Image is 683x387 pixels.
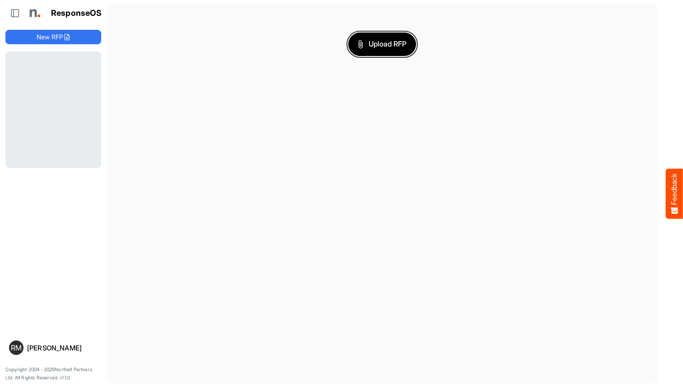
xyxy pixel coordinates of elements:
[348,33,416,56] button: Upload RFP
[51,9,102,18] h1: ResponseOS
[25,4,43,22] img: Northell
[5,30,101,44] button: New RFP
[27,345,98,351] div: [PERSON_NAME]
[666,168,683,219] button: Feedback
[11,344,22,351] span: RM
[358,38,407,50] span: Upload RFP
[5,366,101,382] p: Copyright 2004 - 2025 Northell Partners Ltd. All Rights Reserved. v 1.1.0
[5,51,101,168] div: Loading...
